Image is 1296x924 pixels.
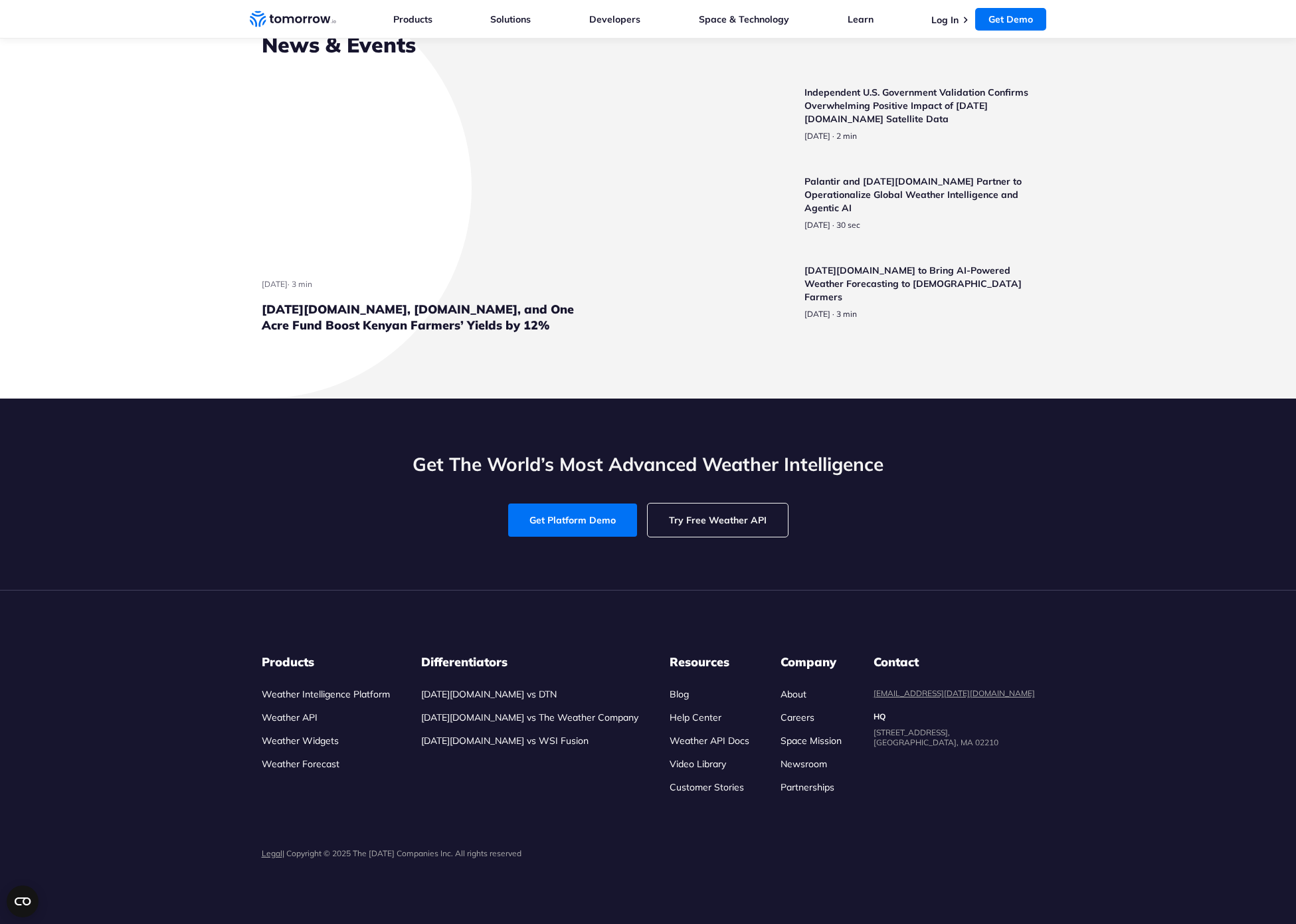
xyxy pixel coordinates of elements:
span: Estimated reading time [836,309,857,319]
h3: Palantir and [DATE][DOMAIN_NAME] Partner to Operationalize Global Weather Intelligence and Agenti... [804,175,1035,215]
span: publish date [804,131,830,141]
a: Blog [670,688,689,700]
a: Customer Stories [670,781,744,793]
span: · [832,220,834,231]
a: Help Center [670,711,721,723]
img: Facebook [977,848,992,863]
a: Read Tomorrow.io, TomorrowNow.org, and One Acre Fund Boost Kenyan Farmers’ Yields by 12% [262,86,582,333]
a: Try Free Weather API [648,504,788,537]
a: Video Library [670,758,726,770]
h3: Independent U.S. Government Validation Confirms Overwhelming Positive Impact of [DATE][DOMAIN_NAM... [804,86,1035,126]
h3: Differentiators [421,654,638,670]
a: Learn [848,13,874,25]
span: Estimated reading time [836,131,857,141]
a: Solutions [490,13,531,25]
a: Weather Intelligence Platform [262,688,390,700]
a: Weather API [262,711,318,723]
button: Open CMP widget [7,885,39,917]
p: | Copyright © 2025 The [DATE] Companies Inc. All rights reserved [262,848,521,858]
a: Log In [931,14,959,26]
a: Read Independent U.S. Government Validation Confirms Overwhelming Positive Impact of Tomorrow.io ... [716,86,1035,159]
a: Careers [781,711,814,723]
h3: [DATE][DOMAIN_NAME] to Bring AI-Powered Weather Forecasting to [DEMOGRAPHIC_DATA] Farmers [804,264,1035,304]
dt: Contact [874,654,1035,670]
a: Developers [589,13,640,25]
a: Get Demo [975,8,1046,31]
a: [DATE][DOMAIN_NAME] vs WSI Fusion [421,735,589,747]
h2: Get The World’s Most Advanced Weather Intelligence [250,452,1047,477]
a: Read Tomorrow.io to Bring AI-Powered Weather Forecasting to Filipino Farmers [716,264,1035,337]
a: Get Platform Demo [508,504,637,537]
span: Estimated reading time [836,220,860,230]
dd: [STREET_ADDRESS], [GEOGRAPHIC_DATA], MA 02210 [874,727,1035,747]
span: · [832,309,834,320]
a: Read Palantir and Tomorrow.io Partner to Operationalize Global Weather Intelligence and Agentic AI [716,175,1035,248]
h3: Resources [670,654,749,670]
a: [EMAIL_ADDRESS][DATE][DOMAIN_NAME] [874,688,1035,698]
span: · [288,279,290,289]
a: Home link [250,9,336,29]
a: Weather Widgets [262,735,339,747]
span: Estimated reading time [292,279,312,289]
a: Weather Forecast [262,758,339,770]
span: publish date [804,220,830,230]
img: Twitter [934,848,949,863]
span: publish date [804,309,830,319]
a: [DATE][DOMAIN_NAME] vs The Weather Company [421,711,638,723]
span: publish date [262,279,288,289]
a: Partnerships [781,781,834,793]
img: usa flag [874,754,913,777]
dt: HQ [874,711,1035,722]
a: Space Mission [781,735,842,747]
dl: contact details [874,654,1035,747]
a: [DATE][DOMAIN_NAME] vs DTN [421,688,557,700]
a: Newsroom [781,758,827,770]
h3: Products [262,654,390,670]
h2: News & Events [262,30,1035,59]
a: Space & Technology [699,13,789,25]
a: Products [393,13,432,25]
a: About [781,688,806,700]
a: Weather API Docs [670,735,749,747]
img: Linkedin [891,848,905,863]
h3: Company [781,654,842,670]
span: · [832,131,834,141]
a: Legal [262,848,282,858]
h3: [DATE][DOMAIN_NAME], [DOMAIN_NAME], and One Acre Fund Boost Kenyan Farmers’ Yields by 12% [262,302,582,333]
img: Instagram [1020,848,1035,863]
